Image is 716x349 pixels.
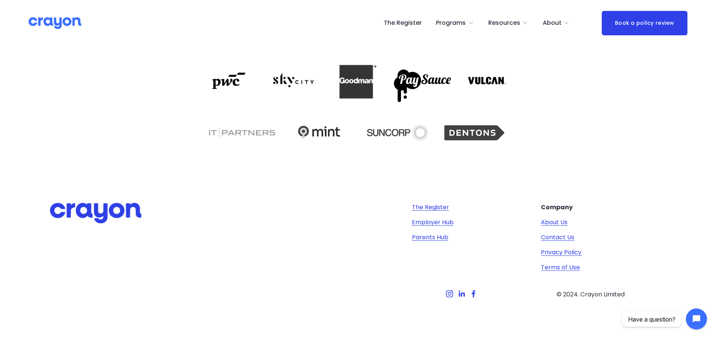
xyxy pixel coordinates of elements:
a: The Register [412,203,449,212]
span: Resources [488,18,520,29]
span: Programs [436,18,466,29]
a: Contact Us [541,233,574,242]
a: Book a policy review [602,11,687,35]
a: Parents Hub [412,233,448,242]
a: folder dropdown [543,17,570,29]
a: folder dropdown [488,17,528,29]
a: Facebook [470,290,477,298]
a: Privacy Policy [541,248,581,257]
strong: Company [541,203,573,212]
span: About [543,18,562,29]
img: Crayon [29,17,81,30]
a: About Us [541,218,568,227]
a: LinkedIn [458,290,465,298]
a: folder dropdown [436,17,474,29]
p: © 2024. Crayon Limited [541,290,640,299]
a: Instagram [446,290,453,298]
a: The Register [384,17,422,29]
a: Terms of Use [541,263,580,272]
a: Employer Hub [412,218,454,227]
